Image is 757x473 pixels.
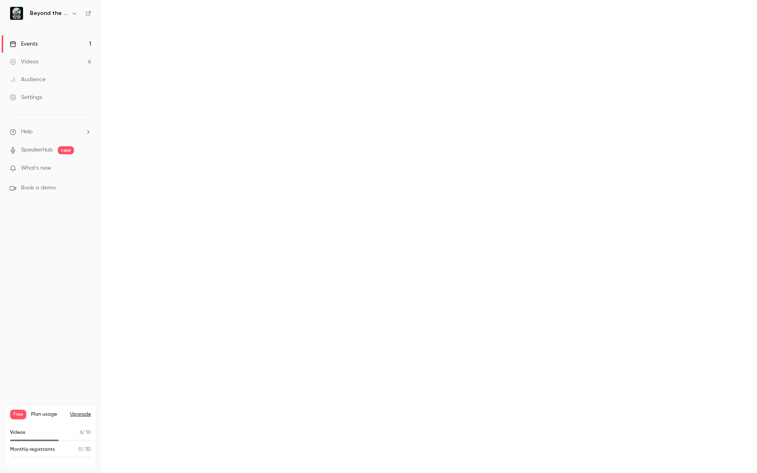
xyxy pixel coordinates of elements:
[10,58,38,66] div: Videos
[21,184,56,192] span: Book a demo
[30,9,68,17] h6: Beyond the Bid
[10,429,25,436] p: Videos
[82,165,91,172] iframe: Noticeable Trigger
[80,429,91,436] p: / 10
[10,410,26,419] span: Free
[10,128,91,136] li: help-dropdown-opener
[31,411,65,418] span: Plan usage
[70,411,91,418] button: Upgrade
[21,164,51,172] span: What's new
[78,446,91,453] p: / 30
[78,447,82,452] span: 0
[10,7,23,20] img: Beyond the Bid
[10,446,55,453] p: Monthly registrants
[10,93,42,101] div: Settings
[10,40,38,48] div: Events
[10,76,46,84] div: Audience
[21,128,33,136] span: Help
[58,146,74,154] span: new
[21,146,53,154] a: SpeakerHub
[80,430,82,435] span: 6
